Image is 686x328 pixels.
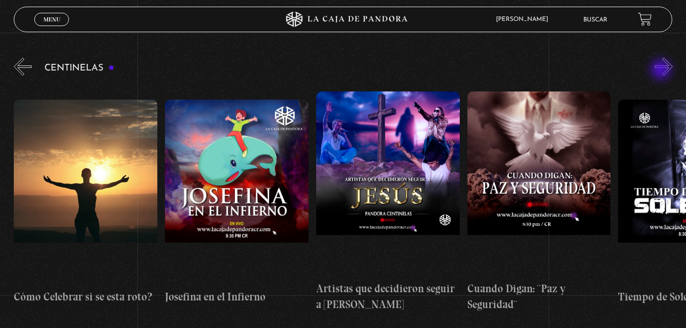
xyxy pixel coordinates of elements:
[467,280,611,313] h4: Cuando Digan: ¨Paz y Seguridad¨
[316,280,460,313] h4: Artistas que decidieron seguir a [PERSON_NAME]
[14,58,32,76] button: Previous
[165,289,309,305] h4: Josefina en el Infierno
[165,83,309,321] a: Josefina en el Infierno
[40,25,64,32] span: Cerrar
[43,16,60,22] span: Menu
[14,289,157,305] h4: Cómo Celebrar si se esta roto?
[655,58,673,76] button: Next
[491,16,558,22] span: [PERSON_NAME]
[14,83,157,321] a: Cómo Celebrar si se esta roto?
[638,12,652,26] a: View your shopping cart
[583,17,607,23] a: Buscar
[467,83,611,321] a: Cuando Digan: ¨Paz y Seguridad¨
[44,63,114,73] h3: Centinelas
[316,83,460,321] a: Artistas que decidieron seguir a [PERSON_NAME]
